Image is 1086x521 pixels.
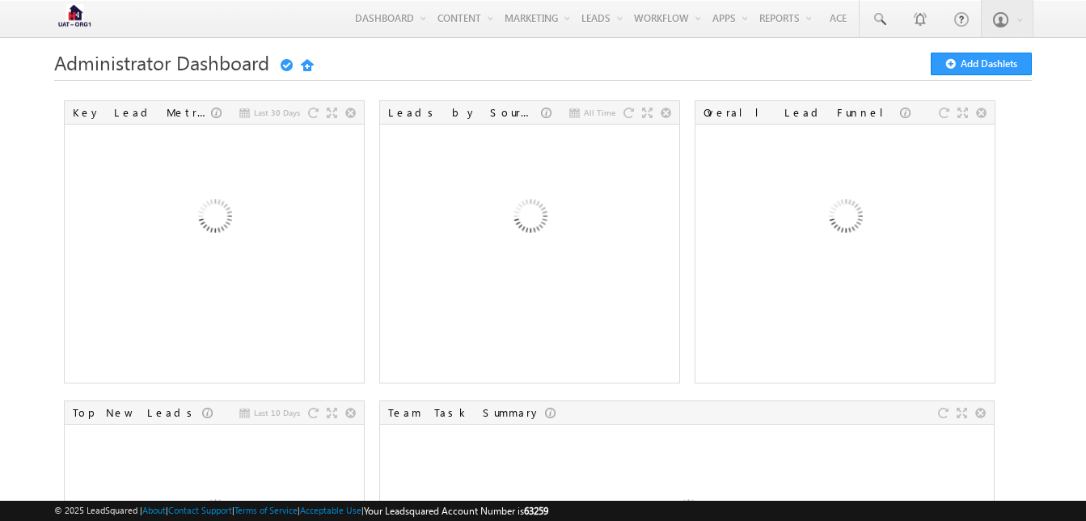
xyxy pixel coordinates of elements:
[73,405,202,420] div: Top New Leads
[524,505,548,517] span: 63259
[388,405,545,420] div: Team Task Summary
[142,505,166,515] a: About
[235,505,298,515] a: Terms of Service
[300,505,361,515] a: Acceptable Use
[254,405,300,420] span: Last 10 Days
[584,105,615,120] span: All Time
[54,49,269,75] span: Administrator Dashboard
[254,105,300,120] span: Last 30 Days
[704,105,900,120] div: Overall Lead Funnel
[388,105,541,120] div: Leads by Sources
[168,505,232,515] a: Contact Support
[54,503,548,519] span: © 2025 LeadSquared | | | | |
[54,4,95,32] img: Custom Logo
[364,505,548,517] span: Your Leadsquared Account Number is
[758,132,932,306] img: Loading...
[931,53,1032,75] button: Add Dashlets
[127,132,301,306] img: Loading...
[442,132,616,306] img: Loading...
[73,105,211,120] div: Key Lead Metrics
